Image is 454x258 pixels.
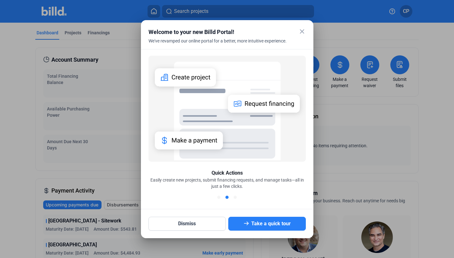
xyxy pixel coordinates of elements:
[148,28,290,36] div: Welcome to your new Billd Portal!
[212,169,243,177] div: Quick Actions
[228,217,306,231] button: Take a quick tour
[148,38,290,52] div: We've revamped our online portal for a better, more intuitive experience.
[148,217,226,231] button: Dismiss
[298,28,306,35] mat-icon: close
[148,177,306,189] div: Easily create new projects, submit financing requests, and manage tasks—all in just a few clicks.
